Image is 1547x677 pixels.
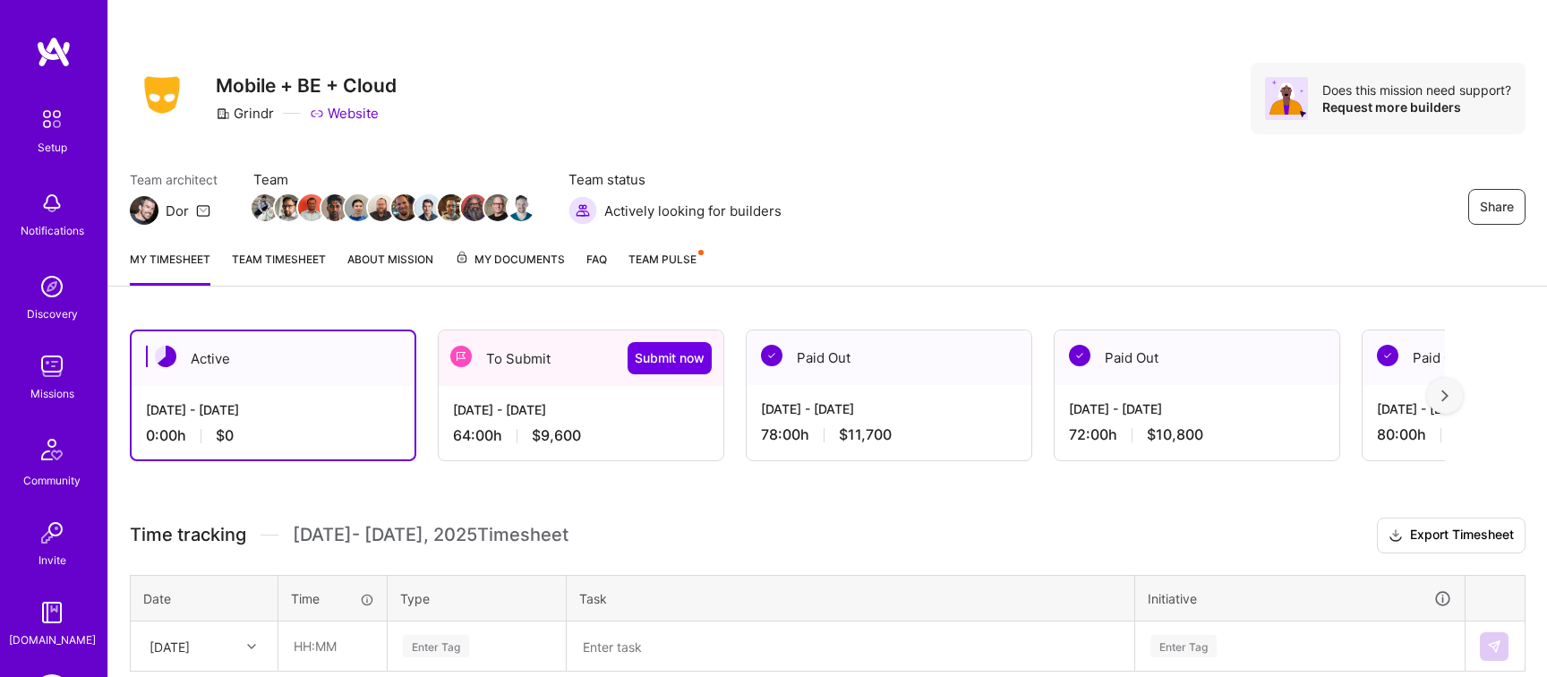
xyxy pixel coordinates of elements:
span: My Documents [455,250,565,270]
img: Avatar [1265,77,1308,120]
img: Team Member Avatar [484,194,511,221]
img: Team Member Avatar [438,194,465,221]
div: Discovery [27,304,78,323]
img: Team Member Avatar [275,194,302,221]
a: Team Member Avatar [509,193,533,223]
div: To Submit [439,330,723,386]
div: Grindr [216,104,274,123]
th: Task [567,575,1135,621]
a: Team Member Avatar [463,193,486,223]
img: Paid Out [761,345,782,366]
h3: Mobile + BE + Cloud [216,74,397,97]
div: [DATE] - [DATE] [453,400,709,419]
div: Initiative [1148,588,1452,609]
div: [DATE] - [DATE] [1069,399,1325,418]
a: My Documents [455,250,565,286]
div: Dor [166,201,189,220]
a: Team Member Avatar [393,193,416,223]
img: right [1441,390,1449,402]
div: [DATE] - [DATE] [761,399,1017,418]
th: Type [388,575,567,621]
img: Invite [34,515,70,551]
img: Paid Out [1377,345,1398,366]
img: Actively looking for builders [568,196,597,225]
div: Request more builders [1322,99,1511,116]
i: icon Mail [196,203,210,218]
span: Actively looking for builders [604,201,782,220]
span: $11,700 [839,425,892,444]
th: Date [131,575,278,621]
img: Submit [1487,639,1501,654]
a: Team Member Avatar [370,193,393,223]
img: guide book [34,595,70,630]
a: FAQ [586,250,607,286]
div: 78:00 h [761,425,1017,444]
a: Team Member Avatar [440,193,463,223]
div: 0:00 h [146,426,400,445]
a: Website [310,104,379,123]
div: 64:00 h [453,426,709,445]
button: Submit now [628,342,712,374]
div: Paid Out [1055,330,1339,385]
img: Team Member Avatar [461,194,488,221]
img: Team Member Avatar [508,194,534,221]
div: Notifications [21,221,84,240]
img: logo [36,36,72,68]
img: Paid Out [1069,345,1090,366]
span: $10,800 [1147,425,1203,444]
img: Team Member Avatar [321,194,348,221]
a: Team Member Avatar [277,193,300,223]
img: Team Member Avatar [252,194,278,221]
div: 72:00 h [1069,425,1325,444]
div: Paid Out [747,330,1031,385]
div: Setup [38,138,67,157]
i: icon Download [1389,527,1403,545]
div: [DATE] [150,637,190,656]
div: Invite [38,551,66,570]
span: Team status [568,170,782,189]
span: Team Pulse [628,253,697,266]
div: Missions [30,384,74,403]
a: Team Member Avatar [323,193,346,223]
a: Team Member Avatar [346,193,370,223]
span: Share [1480,198,1514,216]
img: bell [34,185,70,221]
button: Share [1468,189,1526,225]
div: [DOMAIN_NAME] [9,630,96,649]
span: $0 [216,426,234,445]
a: About Mission [347,250,433,286]
img: Team Member Avatar [391,194,418,221]
img: Team Member Avatar [415,194,441,221]
span: Submit now [635,349,705,367]
a: Team Member Avatar [416,193,440,223]
img: Community [30,428,73,471]
span: $9,600 [532,426,581,445]
i: icon Chevron [247,642,256,651]
div: Enter Tag [403,632,469,660]
span: Team architect [130,170,218,189]
img: discovery [34,269,70,304]
a: Team timesheet [232,250,326,286]
div: Does this mission need support? [1322,81,1511,99]
a: Team Member Avatar [486,193,509,223]
img: Company Logo [130,71,194,119]
div: Time [291,589,374,608]
div: Enter Tag [1150,632,1217,660]
a: Team Pulse [628,250,702,286]
img: Team Member Avatar [345,194,372,221]
a: Team Member Avatar [253,193,277,223]
div: [DATE] - [DATE] [146,400,400,419]
img: To Submit [450,346,472,367]
button: Export Timesheet [1377,518,1526,553]
div: Community [23,471,81,490]
a: Team Member Avatar [300,193,323,223]
a: My timesheet [130,250,210,286]
span: Team [253,170,533,189]
img: Active [155,346,176,367]
span: Time tracking [130,524,246,546]
img: teamwork [34,348,70,384]
img: Team Architect [130,196,158,225]
div: Active [132,331,415,386]
img: Team Member Avatar [368,194,395,221]
img: Team Member Avatar [298,194,325,221]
